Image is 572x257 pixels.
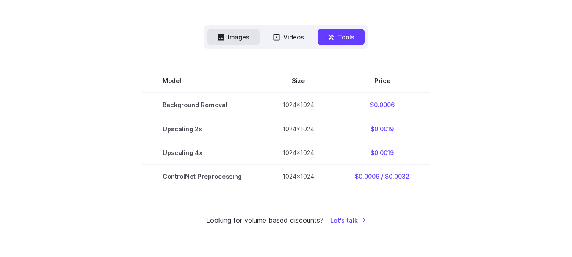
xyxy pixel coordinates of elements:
[262,93,334,117] td: 1024x1024
[334,69,430,93] th: Price
[142,69,262,93] th: Model
[142,93,262,117] td: Background Removal
[330,216,366,225] a: Let's talk
[262,69,334,93] th: Size
[206,215,323,226] small: Looking for volume based discounts?
[318,29,365,45] button: Tools
[263,29,314,45] button: Videos
[334,141,430,164] td: $0.0019
[262,117,334,141] td: 1024x1024
[262,141,334,164] td: 1024x1024
[262,164,334,188] td: 1024x1024
[142,141,262,164] td: Upscaling 4x
[334,93,430,117] td: $0.0006
[334,117,430,141] td: $0.0019
[207,29,260,45] button: Images
[334,164,430,188] td: $0.0006 / $0.0032
[142,117,262,141] td: Upscaling 2x
[142,164,262,188] td: ControlNet Preprocessing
